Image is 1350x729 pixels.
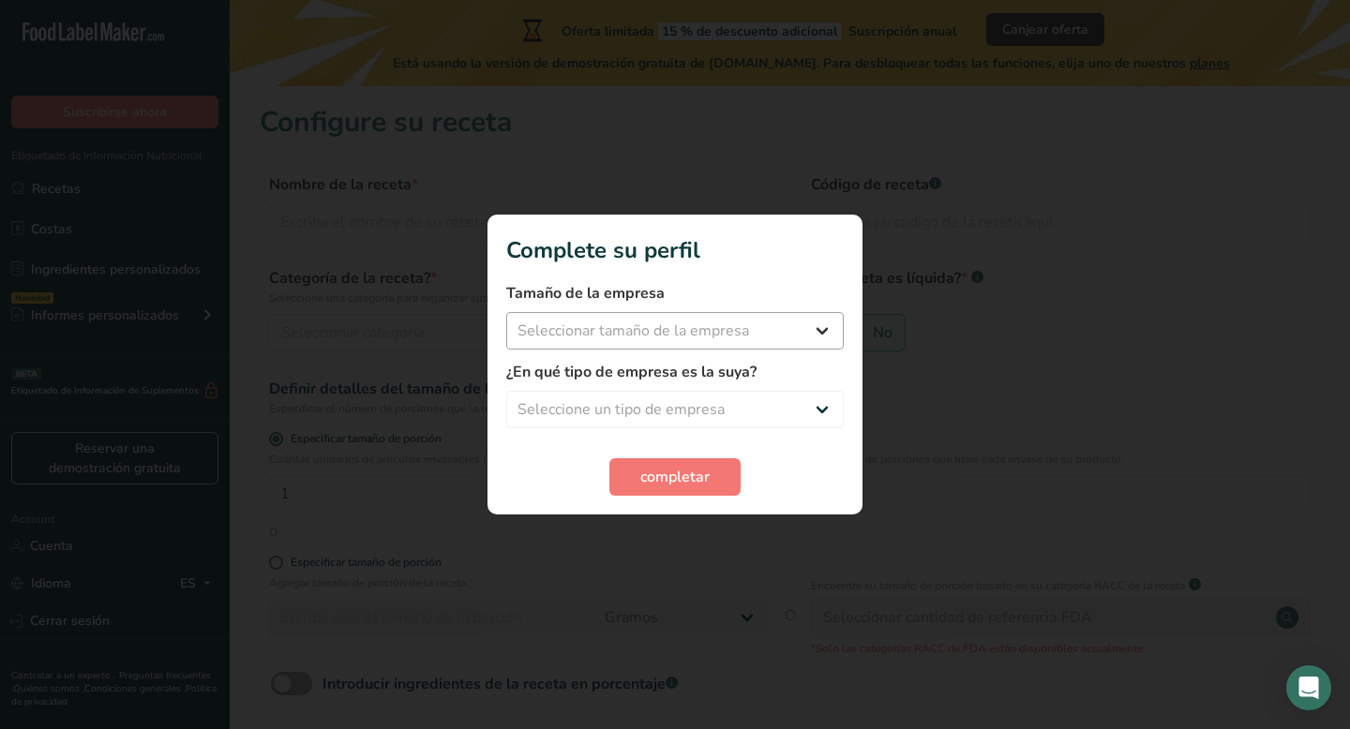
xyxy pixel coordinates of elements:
button: completar [609,458,741,496]
label: ¿En qué tipo de empresa es la suya? [506,361,844,383]
label: Tamaño de la empresa [506,282,844,305]
span: completar [640,466,710,488]
h1: Complete su perfil [506,233,844,267]
div: Open Intercom Messenger [1286,665,1331,710]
